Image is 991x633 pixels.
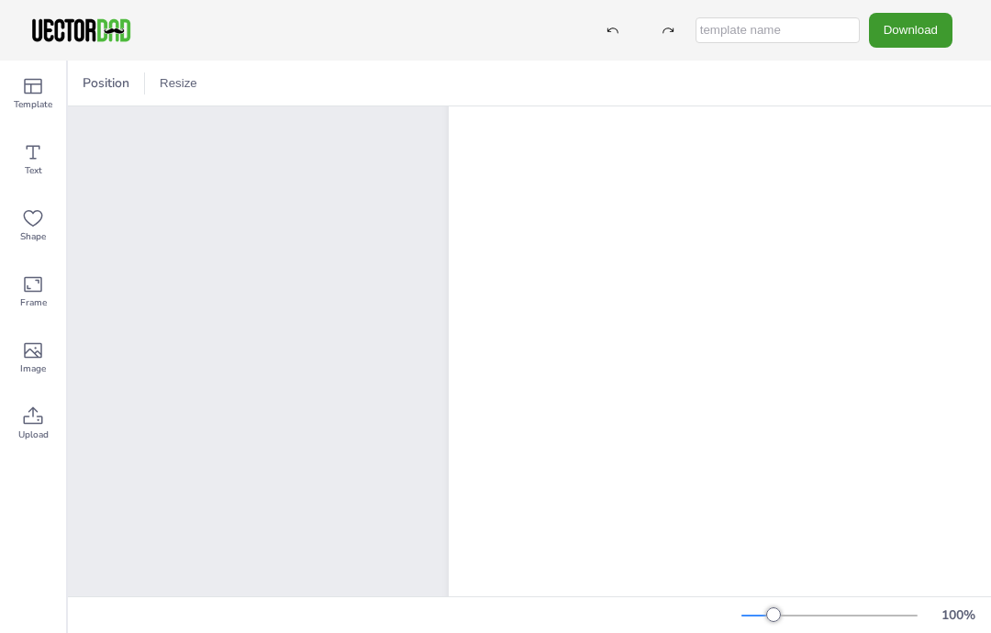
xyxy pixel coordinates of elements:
span: Position [79,74,133,92]
span: Frame [20,295,47,310]
span: Upload [18,428,49,442]
button: Resize [152,69,205,98]
span: Text [25,163,42,178]
div: 100 % [936,606,980,624]
span: Image [20,361,46,376]
button: Download [869,13,952,47]
span: Shape [20,229,46,244]
input: template name [696,17,860,43]
img: VectorDad-1.png [29,17,133,44]
span: Template [14,97,52,112]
